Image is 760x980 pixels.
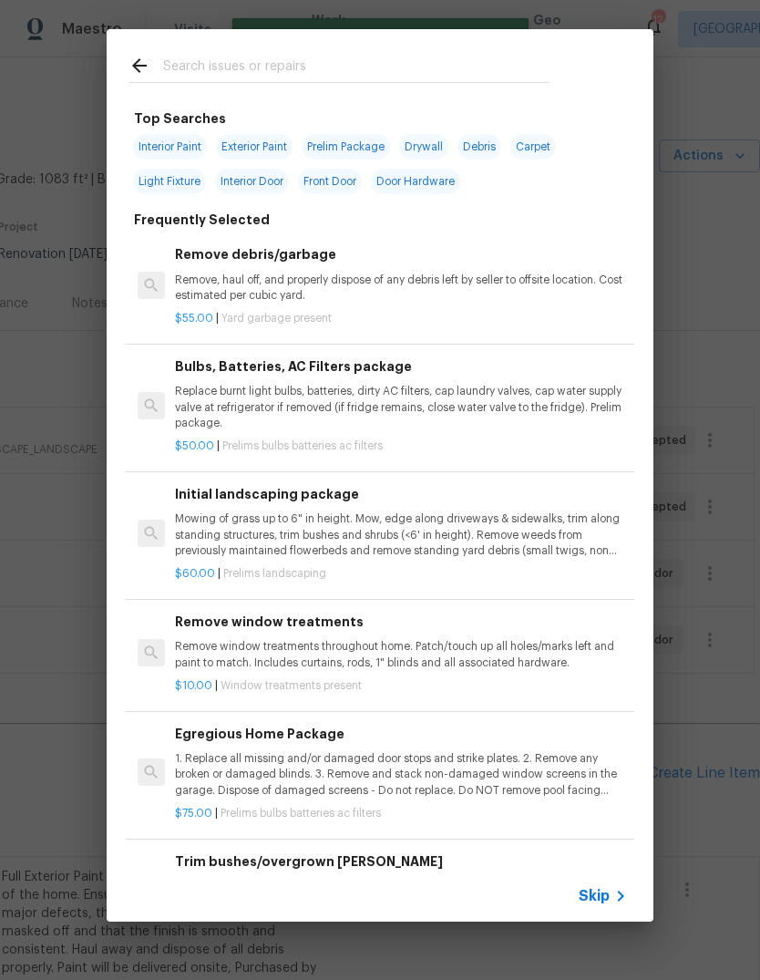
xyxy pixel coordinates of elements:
h6: Top Searches [134,108,226,129]
span: Prelim Package [302,134,390,160]
span: Front Door [298,169,362,194]
span: $55.00 [175,313,213,324]
p: Replace burnt light bulbs, batteries, dirty AC filters, cap laundry valves, cap water supply valv... [175,384,627,430]
h6: Egregious Home Package [175,724,627,744]
span: Skip [579,887,610,905]
p: | [175,806,627,821]
span: Prelims landscaping [223,568,326,579]
span: Interior Paint [133,134,207,160]
h6: Remove window treatments [175,612,627,632]
span: Yard garbage present [221,313,332,324]
span: $75.00 [175,808,212,819]
h6: Bulbs, Batteries, AC Filters package [175,356,627,377]
span: Light Fixture [133,169,206,194]
p: | [175,566,627,582]
h6: Initial landscaping package [175,484,627,504]
p: | [175,438,627,454]
span: Prelims bulbs batteries ac filters [222,440,383,451]
h6: Remove debris/garbage [175,244,627,264]
span: Prelims bulbs batteries ac filters [221,808,381,819]
p: Remove, haul off, and properly dispose of any debris left by seller to offsite location. Cost est... [175,273,627,304]
span: Window treatments present [221,680,362,691]
h6: Frequently Selected [134,210,270,230]
p: | [175,678,627,694]
p: | [175,311,627,326]
p: 1. Replace all missing and/or damaged door stops and strike plates. 2. Remove any broken or damag... [175,751,627,798]
span: Door Hardware [371,169,460,194]
p: Remove window treatments throughout home. Patch/touch up all holes/marks left and paint to match.... [175,639,627,670]
span: Exterior Paint [216,134,293,160]
span: Interior Door [215,169,289,194]
input: Search issues or repairs [163,55,549,82]
span: $60.00 [175,568,215,579]
span: $10.00 [175,680,212,691]
span: Carpet [510,134,556,160]
span: Drywall [399,134,448,160]
p: Mowing of grass up to 6" in height. Mow, edge along driveways & sidewalks, trim along standing st... [175,511,627,558]
span: Debris [457,134,501,160]
h6: Trim bushes/overgrown [PERSON_NAME] [175,851,627,872]
span: $50.00 [175,440,214,451]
